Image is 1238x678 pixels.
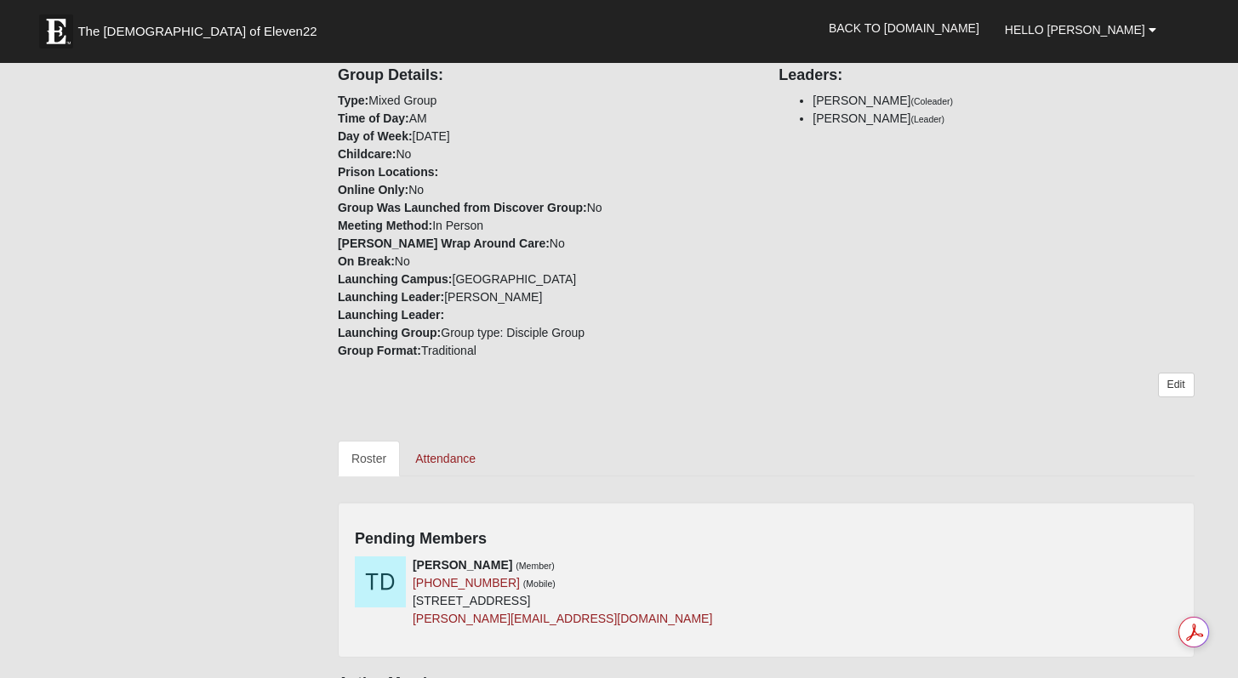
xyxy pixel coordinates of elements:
[813,92,1194,110] li: [PERSON_NAME]
[77,23,317,40] span: The [DEMOGRAPHIC_DATA] of Eleven22
[338,290,444,304] strong: Launching Leader:
[338,94,368,107] strong: Type:
[338,272,453,286] strong: Launching Campus:
[402,441,489,476] a: Attendance
[338,147,396,161] strong: Childcare:
[813,110,1194,128] li: [PERSON_NAME]
[338,129,413,143] strong: Day of Week:
[338,111,409,125] strong: Time of Day:
[523,578,556,589] small: (Mobile)
[910,96,953,106] small: (Coleader)
[992,9,1169,51] a: Hello [PERSON_NAME]
[413,576,520,590] a: [PHONE_NUMBER]
[338,201,587,214] strong: Group Was Launched from Discover Group:
[338,219,432,232] strong: Meeting Method:
[338,165,438,179] strong: Prison Locations:
[39,14,73,48] img: Eleven22 logo
[338,326,441,339] strong: Launching Group:
[413,558,512,572] strong: [PERSON_NAME]
[1158,373,1195,397] a: Edit
[338,254,395,268] strong: On Break:
[338,441,400,476] a: Roster
[31,6,371,48] a: The [DEMOGRAPHIC_DATA] of Eleven22
[413,556,712,628] div: [STREET_ADDRESS]
[910,114,944,124] small: (Leader)
[516,561,555,571] small: (Member)
[338,344,421,357] strong: Group Format:
[338,183,408,197] strong: Online Only:
[355,530,1178,549] h4: Pending Members
[816,7,992,49] a: Back to [DOMAIN_NAME]
[338,66,753,85] h4: Group Details:
[338,308,444,322] strong: Launching Leader:
[325,54,766,360] div: Mixed Group AM [DATE] No No No In Person No No [GEOGRAPHIC_DATA] [PERSON_NAME] Group type: Discip...
[1005,23,1145,37] span: Hello [PERSON_NAME]
[779,66,1194,85] h4: Leaders:
[413,612,712,625] a: [PERSON_NAME][EMAIL_ADDRESS][DOMAIN_NAME]
[338,236,550,250] strong: [PERSON_NAME] Wrap Around Care:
